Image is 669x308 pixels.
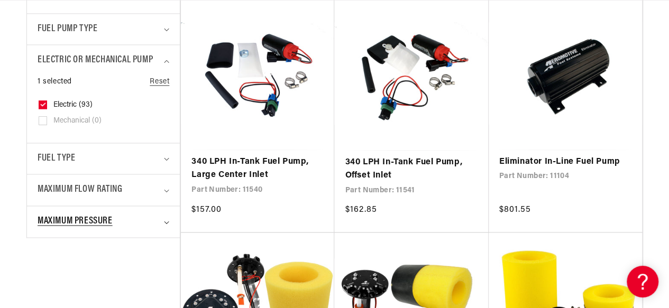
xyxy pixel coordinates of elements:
a: Reset [150,76,169,88]
span: Electric (93) [53,100,93,110]
span: Fuel Type [38,151,75,166]
span: Maximum Pressure [38,214,113,229]
a: Eliminator In-Line Fuel Pump [499,155,631,169]
a: 340 LPH In-Tank Fuel Pump, Large Center Inlet [191,155,324,182]
summary: Electric or Mechanical Pump (1 selected) [38,45,169,76]
span: Maximum Flow Rating [38,182,122,198]
summary: Fuel Type (0 selected) [38,143,169,174]
span: 1 selected [38,76,72,88]
span: Electric or Mechanical Pump [38,53,153,68]
span: Fuel Pump Type [38,22,97,37]
summary: Maximum Pressure (0 selected) [38,206,169,237]
a: 340 LPH In-Tank Fuel Pump, Offset Inlet [345,156,478,183]
span: Mechanical (0) [53,116,102,126]
summary: Maximum Flow Rating (0 selected) [38,174,169,206]
summary: Fuel Pump Type (0 selected) [38,14,169,45]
